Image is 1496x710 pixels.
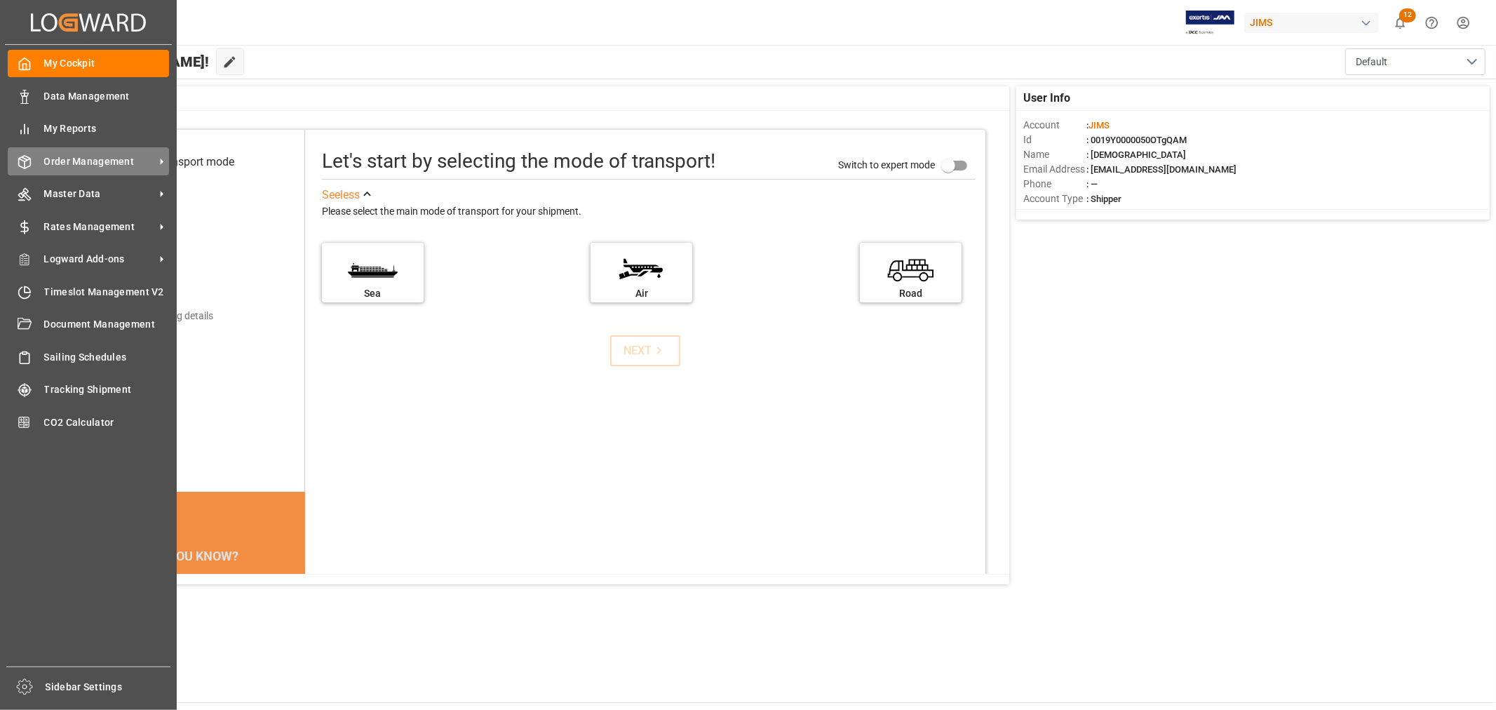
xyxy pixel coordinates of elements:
div: The energy needed to power one large container ship across the ocean in a single day is the same ... [95,570,288,655]
div: See less [322,187,360,203]
img: Exertis%20JAM%20-%20Email%20Logo.jpg_1722504956.jpg [1186,11,1234,35]
span: Timeslot Management V2 [44,285,170,300]
button: JIMS [1244,9,1384,36]
span: CO2 Calculator [44,415,170,430]
span: 12 [1399,8,1416,22]
span: Data Management [44,89,170,104]
span: JIMS [1089,120,1110,130]
span: Switch to expert mode [838,159,935,170]
div: Let's start by selecting the mode of transport! [322,147,715,176]
span: : [DEMOGRAPHIC_DATA] [1086,149,1186,160]
span: Phone [1023,177,1086,192]
div: Road [867,286,955,301]
div: Sea [329,286,417,301]
a: Tracking Shipment [8,376,169,403]
span: Tracking Shipment [44,382,170,397]
span: Master Data [44,187,155,201]
button: NEXT [610,335,680,366]
div: JIMS [1244,13,1379,33]
span: Name [1023,147,1086,162]
a: Document Management [8,311,169,338]
div: NEXT [624,342,666,359]
span: : — [1086,179,1098,189]
div: DID YOU KNOW? [79,541,305,570]
button: Help Center [1416,7,1448,39]
span: Logward Add-ons [44,252,155,267]
a: Timeslot Management V2 [8,278,169,305]
span: Default [1356,55,1387,69]
span: My Reports [44,121,170,136]
a: My Cockpit [8,50,169,77]
span: Document Management [44,317,170,332]
span: Sailing Schedules [44,350,170,365]
span: Id [1023,133,1086,147]
span: : [1086,120,1110,130]
span: : Shipper [1086,194,1121,204]
span: : [EMAIL_ADDRESS][DOMAIN_NAME] [1086,164,1236,175]
span: Order Management [44,154,155,169]
button: next slide / item [285,570,305,671]
div: Air [598,286,685,301]
span: Hello [PERSON_NAME]! [58,48,209,75]
a: My Reports [8,115,169,142]
a: CO2 Calculator [8,408,169,436]
button: open menu [1345,48,1485,75]
div: Select transport mode [126,154,234,170]
span: Email Address [1023,162,1086,177]
span: : 0019Y0000050OTgQAM [1086,135,1187,145]
a: Sailing Schedules [8,343,169,370]
span: Sidebar Settings [46,680,171,695]
span: User Info [1023,90,1070,107]
a: Data Management [8,82,169,109]
span: My Cockpit [44,56,170,71]
button: show 12 new notifications [1384,7,1416,39]
span: Rates Management [44,220,155,234]
div: Please select the main mode of transport for your shipment. [322,203,976,220]
span: Account Type [1023,192,1086,206]
span: Account [1023,118,1086,133]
